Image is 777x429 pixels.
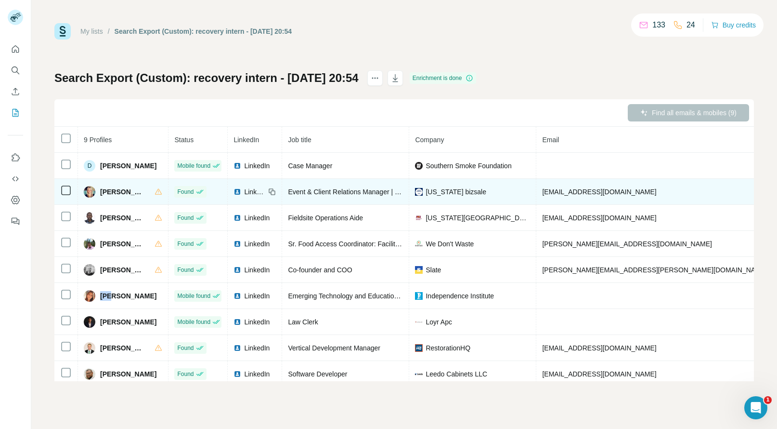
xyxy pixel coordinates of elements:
img: company-logo [415,292,423,300]
button: Feedback [8,213,23,230]
div: D [84,160,95,172]
span: Sr. Food Access Coordinator: Facilities & Warehouse Safety [288,240,467,248]
div: Search Export (Custom): recovery intern - [DATE] 20:54 [115,27,292,36]
span: Co-founder and COO [288,266,352,274]
span: We Don't Waste [426,239,474,249]
span: Southern Smoke Foundation [426,161,511,171]
img: Avatar [84,212,95,224]
span: Slate [426,265,441,275]
span: Emerging Technology and Education Policy Intern [288,292,437,300]
img: company-logo [415,318,423,326]
span: [PERSON_NAME] [100,213,145,223]
img: LinkedIn logo [233,292,241,300]
span: [PERSON_NAME] [100,317,156,327]
span: 1 [764,396,772,404]
img: LinkedIn logo [233,318,241,326]
span: LinkedIn [244,161,270,171]
button: Use Surfe on LinkedIn [8,149,23,166]
span: Independence Institute [426,291,494,301]
span: [PERSON_NAME] [100,239,145,249]
span: Mobile found [177,318,210,326]
img: Avatar [84,290,95,302]
span: LinkedIn [244,213,270,223]
span: Found [177,344,194,352]
iframe: Intercom live chat [744,396,767,419]
span: Company [415,136,444,144]
img: company-logo [415,188,423,196]
span: Found [177,240,194,248]
button: actions [367,70,383,86]
img: LinkedIn logo [233,214,241,222]
span: Leedo Cabinets LLC [426,369,487,379]
span: Mobile found [177,161,210,170]
span: Found [177,370,194,378]
img: LinkedIn logo [233,344,241,352]
button: My lists [8,104,23,121]
span: [EMAIL_ADDRESS][DOMAIN_NAME] [542,188,656,196]
span: [EMAIL_ADDRESS][DOMAIN_NAME] [542,214,656,222]
span: LinkedIn [244,239,270,249]
img: LinkedIn logo [233,266,241,274]
img: Surfe Logo [54,23,71,40]
img: LinkedIn logo [233,188,241,196]
span: [PERSON_NAME] [100,265,145,275]
h1: Search Export (Custom): recovery intern - [DATE] 20:54 [54,70,359,86]
button: Buy credits [711,18,756,32]
img: LinkedIn logo [233,162,241,170]
span: Job title [288,136,311,144]
span: [EMAIL_ADDRESS][DOMAIN_NAME] [542,370,656,378]
span: Mobile found [177,292,210,300]
img: company-logo [415,344,423,352]
span: [PERSON_NAME] [100,369,156,379]
span: LinkedIn [244,369,270,379]
span: Found [177,266,194,274]
button: Enrich CSV [8,83,23,100]
span: Law Clerk [288,318,318,326]
span: [PERSON_NAME][EMAIL_ADDRESS][PERSON_NAME][DOMAIN_NAME] [542,266,767,274]
span: Vertical Development Manager [288,344,380,352]
button: Search [8,62,23,79]
span: Email [542,136,559,144]
button: Dashboard [8,191,23,209]
span: [PERSON_NAME] [100,343,145,353]
span: Event & Client Relations Manager | On-Site Coordination & Negotiation Support [288,188,525,196]
span: LinkedIn [244,291,270,301]
span: [PERSON_NAME][EMAIL_ADDRESS][DOMAIN_NAME] [542,240,712,248]
img: Avatar [84,264,95,276]
img: company-logo [415,266,423,274]
span: [US_STATE] bizsale [426,187,486,197]
li: / [108,27,110,36]
a: My lists [80,27,103,35]
span: Found [177,214,194,222]
span: Loyr Apc [426,317,452,327]
span: LinkedIn [244,343,270,353]
span: LinkedIn [233,136,259,144]
img: company-logo [415,370,423,378]
span: [PERSON_NAME] [100,187,145,197]
div: Enrichment is done [410,72,477,84]
span: Found [177,188,194,196]
button: Quick start [8,40,23,58]
span: 9 Profiles [84,136,112,144]
span: LinkedIn [244,317,270,327]
span: Fieldsite Operations Aide [288,214,363,222]
span: LinkedIn [244,187,265,197]
img: LinkedIn logo [233,240,241,248]
img: Avatar [84,316,95,328]
span: [PERSON_NAME] [100,291,156,301]
span: [US_STATE][GEOGRAPHIC_DATA] [426,213,530,223]
span: [EMAIL_ADDRESS][DOMAIN_NAME] [542,344,656,352]
button: Use Surfe API [8,170,23,188]
img: company-logo [415,162,423,170]
p: 133 [652,19,665,31]
img: Avatar [84,238,95,250]
span: [PERSON_NAME] [100,161,156,171]
img: Avatar [84,186,95,198]
img: company-logo [415,240,423,248]
span: LinkedIn [244,265,270,275]
img: company-logo [415,214,423,222]
span: Status [174,136,194,144]
span: Software Developer [288,370,347,378]
img: Avatar [84,342,95,354]
img: LinkedIn logo [233,370,241,378]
